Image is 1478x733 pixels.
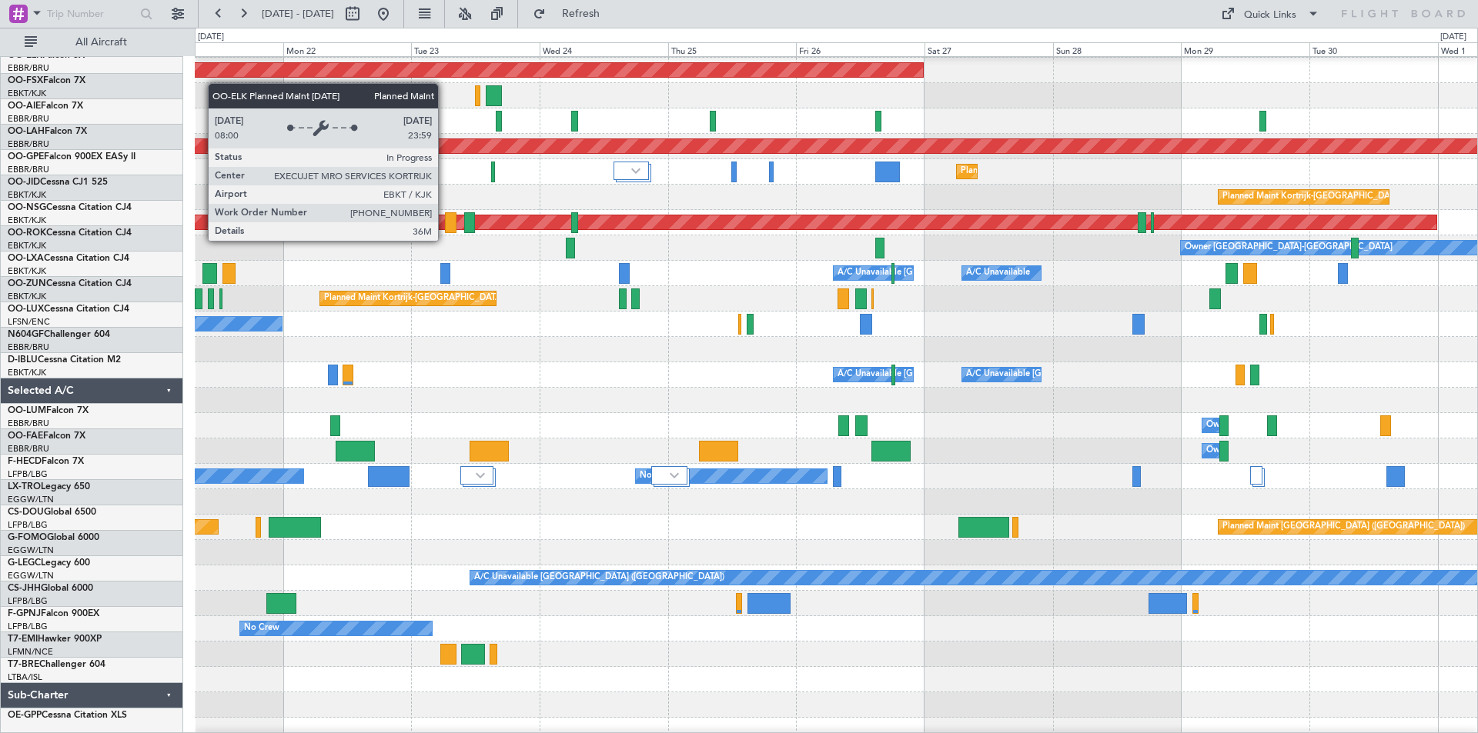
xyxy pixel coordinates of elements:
span: All Aircraft [40,37,162,48]
div: Owner Melsbroek Air Base [1206,439,1311,462]
a: G-LEGCLegacy 600 [8,558,90,568]
a: EBBR/BRU [8,113,49,125]
span: T7-EMI [8,635,38,644]
a: EBKT/KJK [8,367,46,378]
span: N604GF [8,330,44,339]
a: EBKT/KJK [8,215,46,226]
div: Thu 25 [668,42,797,56]
div: Fri 26 [796,42,925,56]
span: G-FOMO [8,533,47,542]
span: OO-JID [8,178,40,187]
span: OO-ZUN [8,279,46,288]
a: D-IBLUCessna Citation M2 [8,355,121,365]
div: Sat 27 [925,42,1053,56]
a: OO-AIEFalcon 7X [8,102,83,111]
a: LTBA/ISL [8,671,42,683]
button: All Aircraft [17,30,167,55]
span: OO-LUX [8,305,44,314]
div: Owner Melsbroek Air Base [1206,414,1311,437]
img: arrow-gray.svg [476,472,485,478]
span: F-GPNJ [8,609,41,618]
span: OO-ROK [8,228,46,238]
a: OO-NSGCessna Citation CJ4 [8,203,132,212]
a: OO-FAEFalcon 7X [8,431,85,441]
a: CS-DOUGlobal 6500 [8,508,96,517]
span: OO-NSG [8,203,46,212]
span: F-HECD [8,457,42,466]
a: EBBR/BRU [8,418,49,429]
span: OO-AIE [8,102,41,111]
a: G-FOMOGlobal 6000 [8,533,99,542]
span: CS-DOU [8,508,44,517]
div: No Crew [640,465,675,488]
a: LFMN/NCE [8,646,53,658]
div: Tue 23 [411,42,540,56]
span: OO-FSX [8,76,43,85]
a: F-HECDFalcon 7X [8,457,84,466]
a: LFPB/LBG [8,595,48,607]
a: LFPB/LBG [8,468,48,480]
div: A/C Unavailable [GEOGRAPHIC_DATA] ([GEOGRAPHIC_DATA]) [474,566,724,589]
div: Mon 22 [283,42,412,56]
span: OO-LUM [8,406,46,415]
a: OO-FSXFalcon 7X [8,76,85,85]
a: EBBR/BRU [8,443,49,455]
span: [DATE] - [DATE] [262,7,334,21]
span: G-LEGC [8,558,41,568]
a: EBKT/KJK [8,240,46,252]
div: Planned Maint Kortrijk-[GEOGRAPHIC_DATA] [324,287,503,310]
img: arrow-gray.svg [631,168,640,174]
img: arrow-gray.svg [670,472,679,478]
div: Planned Maint [GEOGRAPHIC_DATA] ([GEOGRAPHIC_DATA] National) [961,160,1239,183]
div: A/C Unavailable [966,262,1030,285]
div: A/C Unavailable [GEOGRAPHIC_DATA]-[GEOGRAPHIC_DATA] [966,363,1212,386]
span: LX-TRO [8,482,41,491]
div: [DATE] [198,31,224,44]
div: Planned Maint Kortrijk-[GEOGRAPHIC_DATA] [1222,185,1402,208]
a: OO-JIDCessna CJ1 525 [8,178,108,187]
a: EBBR/BRU [8,164,49,175]
span: T7-BRE [8,660,39,669]
span: OO-LAH [8,127,45,136]
span: OO-LXA [8,254,44,263]
a: EGGW/LTN [8,545,54,556]
a: OO-GPEFalcon 900EX EASy II [8,152,135,162]
a: EGGW/LTN [8,570,54,581]
a: EBBR/BRU [8,62,49,74]
span: Refresh [549,8,614,19]
div: Sun 28 [1053,42,1182,56]
div: [DATE] [1440,31,1466,44]
a: N604GFChallenger 604 [8,330,110,339]
div: Quick Links [1244,8,1296,23]
div: Owner [GEOGRAPHIC_DATA]-[GEOGRAPHIC_DATA] [1185,236,1393,259]
a: CS-JHHGlobal 6000 [8,584,93,593]
a: F-GPNJFalcon 900EX [8,609,99,618]
a: OE-GPPCessna Citation XLS [8,711,127,720]
span: OO-FAE [8,431,43,441]
div: Wed 24 [540,42,668,56]
div: Sun 21 [155,42,283,56]
a: LFPB/LBG [8,519,48,531]
a: LFSN/ENC [8,316,50,328]
a: OO-LXACessna Citation CJ4 [8,254,129,263]
a: OO-LAHFalcon 7X [8,127,87,136]
span: D-IBLU [8,355,38,365]
span: OO-GPE [8,152,44,162]
a: OO-LUXCessna Citation CJ4 [8,305,129,314]
input: Trip Number [47,2,135,25]
a: EBKT/KJK [8,88,46,99]
a: LX-TROLegacy 650 [8,482,90,491]
div: Mon 29 [1181,42,1309,56]
div: Tue 30 [1309,42,1438,56]
a: EBKT/KJK [8,291,46,302]
div: Planned Maint [GEOGRAPHIC_DATA] ([GEOGRAPHIC_DATA]) [1222,515,1465,538]
a: LFPB/LBG [8,621,48,632]
a: OO-LUMFalcon 7X [8,406,89,415]
span: OE-GPP [8,711,42,720]
div: No Crew [244,617,279,640]
button: Quick Links [1213,2,1327,26]
div: A/C Unavailable [GEOGRAPHIC_DATA] ([GEOGRAPHIC_DATA] National) [838,363,1124,386]
span: CS-JHH [8,584,41,593]
a: OO-ZUNCessna Citation CJ4 [8,279,132,288]
a: OO-ROKCessna Citation CJ4 [8,228,132,238]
